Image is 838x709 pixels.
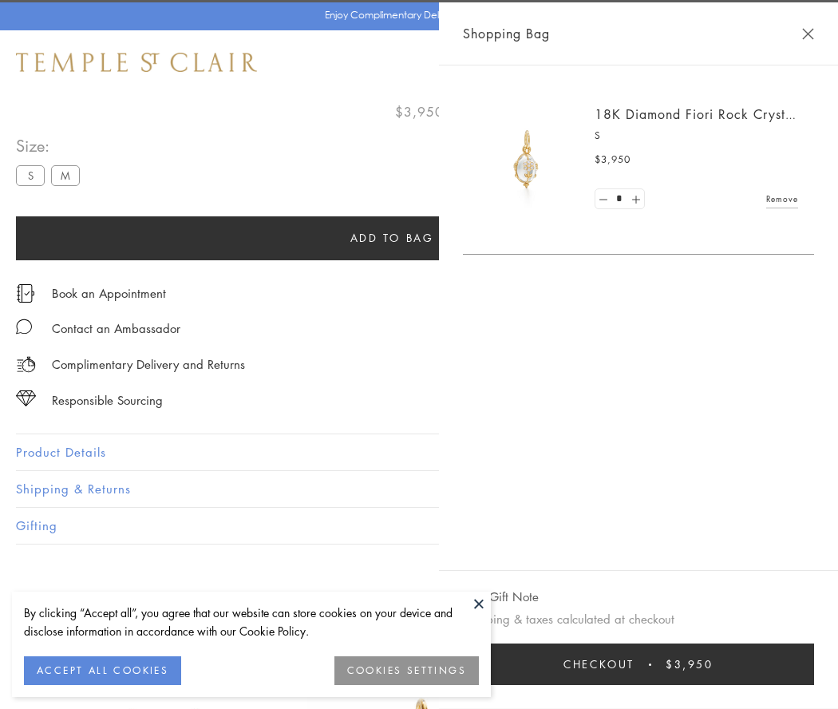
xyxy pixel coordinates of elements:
label: M [51,165,80,185]
div: Responsible Sourcing [52,390,163,410]
span: Checkout [563,656,634,673]
p: Shipping & taxes calculated at checkout [463,609,814,629]
span: $3,950 [666,656,713,673]
button: Add Gift Note [463,587,539,607]
button: Product Details [16,434,822,470]
button: COOKIES SETTINGS [334,656,479,685]
img: P51889-E11FIORI [479,112,575,208]
button: Add to bag [16,216,768,260]
img: MessageIcon-01_2.svg [16,319,32,335]
label: S [16,165,45,185]
div: By clicking “Accept all”, you agree that our website can store cookies on your device and disclos... [24,604,479,640]
img: icon_sourcing.svg [16,390,36,406]
a: Book an Appointment [52,284,166,302]
p: S [595,128,798,144]
a: Set quantity to 2 [627,189,643,209]
div: Contact an Ambassador [52,319,180,339]
span: Shopping Bag [463,23,550,44]
button: Checkout $3,950 [463,644,814,685]
a: Remove [766,190,798,208]
a: Set quantity to 0 [595,189,611,209]
button: Close Shopping Bag [802,28,814,40]
span: $3,950 [595,152,630,168]
button: Gifting [16,508,822,544]
img: Temple St. Clair [16,53,257,72]
button: ACCEPT ALL COOKIES [24,656,181,685]
span: Add to bag [350,229,434,247]
p: Enjoy Complimentary Delivery & Returns [325,7,506,23]
button: Shipping & Returns [16,471,822,507]
span: $3,950 [395,101,444,122]
span: Size: [16,133,86,159]
img: icon_appointment.svg [16,284,35,303]
p: Complimentary Delivery and Returns [52,354,245,374]
img: icon_delivery.svg [16,354,36,374]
